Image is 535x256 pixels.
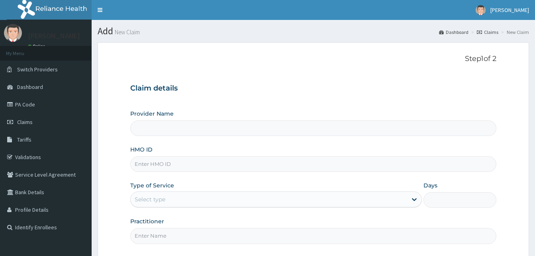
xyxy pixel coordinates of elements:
span: Switch Providers [17,66,58,73]
label: Days [423,181,437,189]
h1: Add [98,26,529,36]
a: Online [28,43,47,49]
span: Claims [17,118,33,126]
img: User Image [476,5,486,15]
label: Type of Service [130,181,174,189]
p: [PERSON_NAME] [28,32,80,39]
a: Dashboard [439,29,468,35]
span: [PERSON_NAME] [490,6,529,14]
span: Dashboard [17,83,43,91]
label: Provider Name [130,110,174,118]
input: Enter HMO ID [130,156,496,172]
a: Claims [477,29,498,35]
span: Tariffs [17,136,31,143]
img: User Image [4,24,22,42]
label: HMO ID [130,146,153,154]
li: New Claim [499,29,529,35]
label: Practitioner [130,217,164,225]
h3: Claim details [130,84,496,93]
p: Step 1 of 2 [130,55,496,63]
div: Select type [135,195,165,203]
small: New Claim [113,29,140,35]
input: Enter Name [130,228,496,244]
